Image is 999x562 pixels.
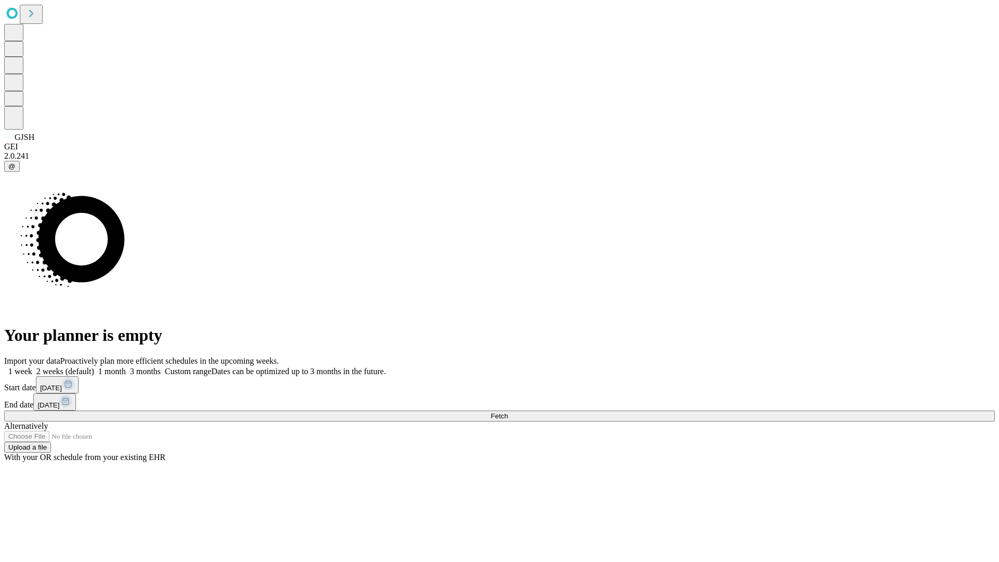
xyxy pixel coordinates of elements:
span: Custom range [165,367,211,376]
span: [DATE] [37,401,59,409]
span: 1 month [98,367,126,376]
button: Upload a file [4,442,51,453]
span: Dates can be optimized up to 3 months in the future. [211,367,386,376]
div: End date [4,393,995,411]
span: Alternatively [4,421,48,430]
button: [DATE] [36,376,79,393]
span: @ [8,162,16,170]
span: With your OR schedule from your existing EHR [4,453,165,462]
h1: Your planner is empty [4,326,995,345]
button: @ [4,161,20,172]
span: GJSH [15,133,34,142]
span: 2 weeks (default) [36,367,94,376]
span: Proactively plan more efficient schedules in the upcoming weeks. [60,356,279,365]
span: 1 week [8,367,32,376]
div: 2.0.241 [4,151,995,161]
span: 3 months [130,367,161,376]
span: Import your data [4,356,60,365]
div: GEI [4,142,995,151]
div: Start date [4,376,995,393]
span: Fetch [491,412,508,420]
button: Fetch [4,411,995,421]
button: [DATE] [33,393,76,411]
span: [DATE] [40,384,62,392]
